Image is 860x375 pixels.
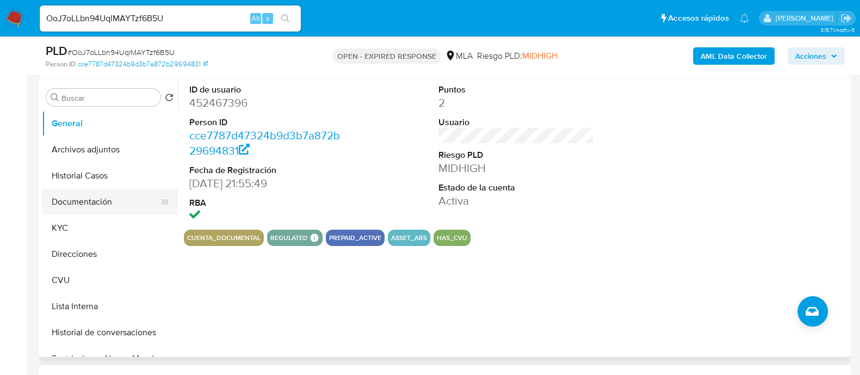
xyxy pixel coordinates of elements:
[189,95,345,110] dd: 452467396
[693,47,775,65] button: AML Data Collector
[42,189,169,215] button: Documentación
[189,164,345,176] dt: Fecha de Registración
[740,14,749,23] a: Notificaciones
[42,267,178,293] button: CVU
[42,293,178,319] button: Lista Interna
[189,127,340,158] a: cce7787d47324b9d3b7a872b29694831
[438,116,594,128] dt: Usuario
[51,93,59,102] button: Buscar
[477,50,558,62] span: Riesgo PLD:
[251,13,260,23] span: Alt
[840,13,852,24] a: Salir
[42,137,178,163] button: Archivos adjuntos
[445,50,473,62] div: MLA
[42,319,178,346] button: Historial de conversaciones
[438,182,594,194] dt: Estado de la cuenta
[522,50,558,62] span: MIDHIGH
[67,47,175,58] span: # OoJ7oLLbn94UqlMAYTzf6B5U
[42,241,178,267] button: Direcciones
[333,48,441,64] p: OPEN - EXPIRED RESPONSE
[42,163,178,189] button: Historial Casos
[437,236,467,240] button: has_cvu
[40,11,301,26] input: Buscar usuario o caso...
[266,13,269,23] span: s
[189,116,345,128] dt: Person ID
[46,42,67,59] b: PLD
[438,95,594,110] dd: 2
[42,215,178,241] button: KYC
[189,84,345,96] dt: ID de usuario
[820,26,855,34] span: 3.157.1-hotfix-5
[391,236,427,240] button: asset_ars
[668,13,729,24] span: Accesos rápidos
[329,236,381,240] button: prepaid_active
[187,236,261,240] button: cuenta_documental
[438,193,594,208] dd: Activa
[788,47,845,65] button: Acciones
[189,197,345,209] dt: RBA
[165,93,174,105] button: Volver al orden por defecto
[775,13,837,23] p: martin.degiuli@mercadolibre.com
[46,59,76,69] b: Person ID
[270,236,308,240] button: regulated
[701,47,767,65] b: AML Data Collector
[438,84,594,96] dt: Puntos
[795,47,826,65] span: Acciones
[438,161,594,176] dd: MIDHIGH
[61,93,156,103] input: Buscar
[274,11,296,26] button: search-icon
[438,149,594,161] dt: Riesgo PLD
[189,176,345,191] dd: [DATE] 21:55:49
[78,59,208,69] a: cce7787d47324b9d3b7a872b29694831
[42,346,178,372] button: Restricciones Nuevo Mundo
[42,110,178,137] button: General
